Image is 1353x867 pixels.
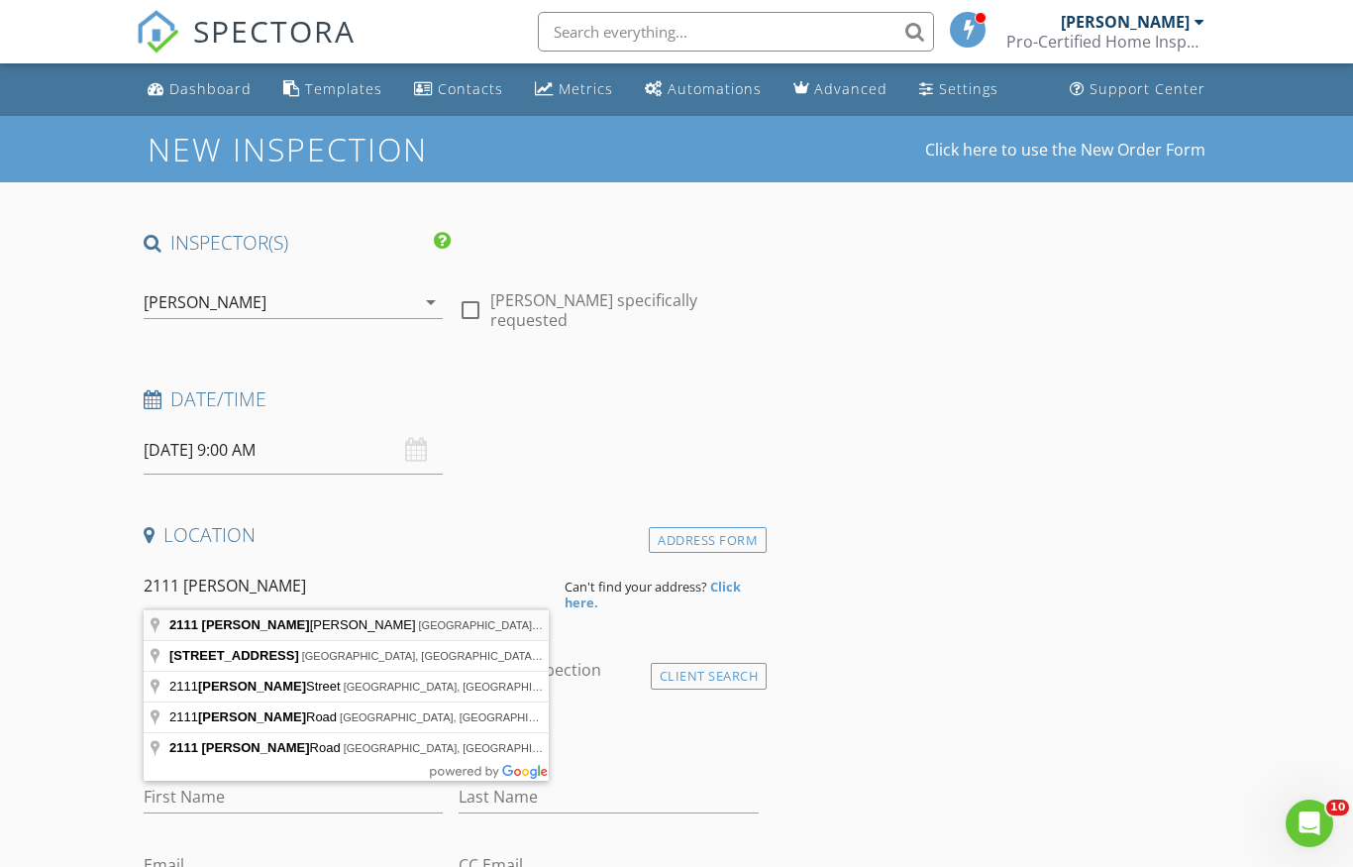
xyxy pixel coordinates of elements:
[144,522,759,548] h4: Location
[1062,71,1213,108] a: Support Center
[169,740,310,755] span: 2111 [PERSON_NAME]
[559,79,613,98] div: Metrics
[490,290,759,330] label: [PERSON_NAME] specifically requested
[169,617,419,632] span: [PERSON_NAME]
[144,293,266,311] div: [PERSON_NAME]
[202,617,310,632] span: [PERSON_NAME]
[814,79,887,98] div: Advanced
[305,79,382,98] div: Templates
[438,79,503,98] div: Contacts
[136,27,356,68] a: SPECTORA
[169,679,344,694] span: 2111 Street
[144,562,549,610] input: Address Search
[340,711,692,723] span: [GEOGRAPHIC_DATA], [GEOGRAPHIC_DATA], [GEOGRAPHIC_DATA]
[939,79,998,98] div: Settings
[911,71,1006,108] a: Settings
[148,132,586,166] h1: New Inspection
[406,71,511,108] a: Contacts
[785,71,895,108] a: Advanced
[344,681,696,693] span: [GEOGRAPHIC_DATA], [GEOGRAPHIC_DATA], [GEOGRAPHIC_DATA]
[1326,800,1349,815] span: 10
[169,79,252,98] div: Dashboard
[198,679,306,694] span: [PERSON_NAME]
[169,617,198,632] span: 2111
[538,12,934,52] input: Search everything...
[144,230,452,256] h4: INSPECTOR(S)
[419,619,772,631] span: [GEOGRAPHIC_DATA], [GEOGRAPHIC_DATA], [GEOGRAPHIC_DATA]
[193,10,356,52] span: SPECTORA
[136,10,179,54] img: The Best Home Inspection Software - Spectora
[565,578,707,596] span: Can't find your address?
[419,290,443,314] i: arrow_drop_down
[651,663,768,690] div: Client Search
[1061,12,1190,32] div: [PERSON_NAME]
[144,386,759,412] h4: Date/Time
[1286,800,1333,847] iframe: Intercom live chat
[565,578,741,611] strong: Click here.
[302,650,655,662] span: [GEOGRAPHIC_DATA], [GEOGRAPHIC_DATA], [GEOGRAPHIC_DATA]
[1006,32,1204,52] div: Pro-Certified Home Inspection, PLLC
[198,709,306,724] span: [PERSON_NAME]
[140,71,260,108] a: Dashboard
[169,648,299,663] span: [STREET_ADDRESS]
[144,426,444,475] input: Select date
[649,527,767,554] div: Address Form
[925,142,1205,158] a: Click here to use the New Order Form
[637,71,770,108] a: Automations (Basic)
[527,71,621,108] a: Metrics
[344,742,696,754] span: [GEOGRAPHIC_DATA], [GEOGRAPHIC_DATA], [GEOGRAPHIC_DATA]
[169,740,344,755] span: Road
[169,709,340,724] span: 2111 Road
[275,71,390,108] a: Templates
[668,79,762,98] div: Automations
[1090,79,1205,98] div: Support Center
